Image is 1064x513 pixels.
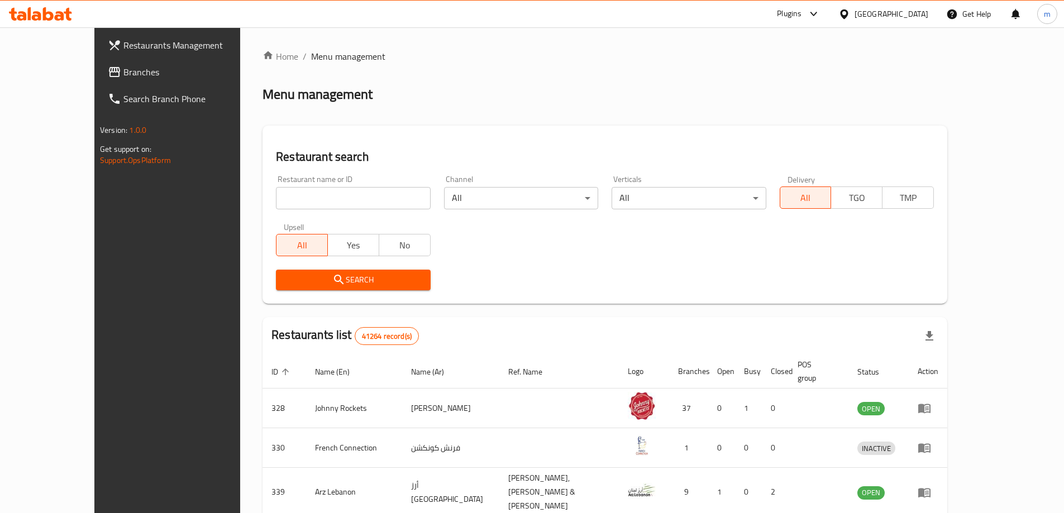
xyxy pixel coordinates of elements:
td: 1 [669,428,708,468]
div: OPEN [857,402,885,415]
a: Search Branch Phone [99,85,272,112]
span: OPEN [857,402,885,415]
li: / [303,50,307,63]
label: Upsell [284,223,304,231]
span: Search Branch Phone [123,92,263,106]
span: All [785,190,827,206]
td: 328 [263,389,306,428]
div: Plugins [777,7,801,21]
span: Yes [332,237,375,253]
span: POS group [798,358,835,385]
div: Menu [918,486,938,499]
button: TGO [831,186,882,209]
span: ID [271,365,293,378]
span: TGO [836,190,878,206]
span: All [281,237,323,253]
div: [GEOGRAPHIC_DATA] [855,8,928,20]
a: Branches [99,59,272,85]
td: 0 [735,428,762,468]
span: Version: [100,123,127,137]
button: Yes [327,234,379,256]
label: Delivery [788,175,815,183]
div: Total records count [355,327,419,345]
span: No [384,237,426,253]
button: Search [276,270,430,290]
th: Action [909,354,947,389]
div: All [444,187,598,209]
span: OPEN [857,486,885,499]
a: Home [263,50,298,63]
span: Menu management [311,50,385,63]
span: TMP [887,190,929,206]
td: فرنش كونكشن [402,428,499,468]
span: INACTIVE [857,442,895,455]
img: Arz Lebanon [628,476,656,504]
input: Search for restaurant name or ID.. [276,187,430,209]
span: Name (En) [315,365,364,378]
div: Menu [918,401,938,415]
span: m [1044,8,1051,20]
span: Get support on: [100,142,151,156]
img: Johnny Rockets [628,392,656,420]
span: Name (Ar) [411,365,459,378]
span: Restaurants Management [123,39,263,52]
td: 0 [762,389,789,428]
div: Menu [918,441,938,454]
th: Logo [619,354,669,389]
img: French Connection [628,432,656,459]
button: All [276,234,328,256]
span: 1.0.0 [129,123,146,137]
nav: breadcrumb [263,50,947,63]
button: No [379,234,431,256]
td: 1 [735,389,762,428]
td: 0 [708,389,735,428]
h2: Restaurants list [271,327,419,345]
span: Ref. Name [508,365,557,378]
div: Export file [916,323,943,349]
a: Restaurants Management [99,32,272,59]
th: Branches [669,354,708,389]
td: 37 [669,389,708,428]
div: All [612,187,766,209]
td: Johnny Rockets [306,389,402,428]
h2: Menu management [263,85,373,103]
span: Branches [123,65,263,79]
h2: Restaurant search [276,148,934,165]
td: 0 [708,428,735,468]
th: Open [708,354,735,389]
span: Status [857,365,894,378]
td: 330 [263,428,306,468]
button: All [780,186,832,209]
a: Support.OpsPlatform [100,153,171,167]
th: Busy [735,354,762,389]
td: [PERSON_NAME] [402,389,499,428]
span: Search [285,273,421,287]
td: French Connection [306,428,402,468]
th: Closed [762,354,789,389]
button: TMP [882,186,934,209]
span: 41264 record(s) [355,331,418,342]
td: 0 [762,428,789,468]
div: OPEN [857,486,885,500]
